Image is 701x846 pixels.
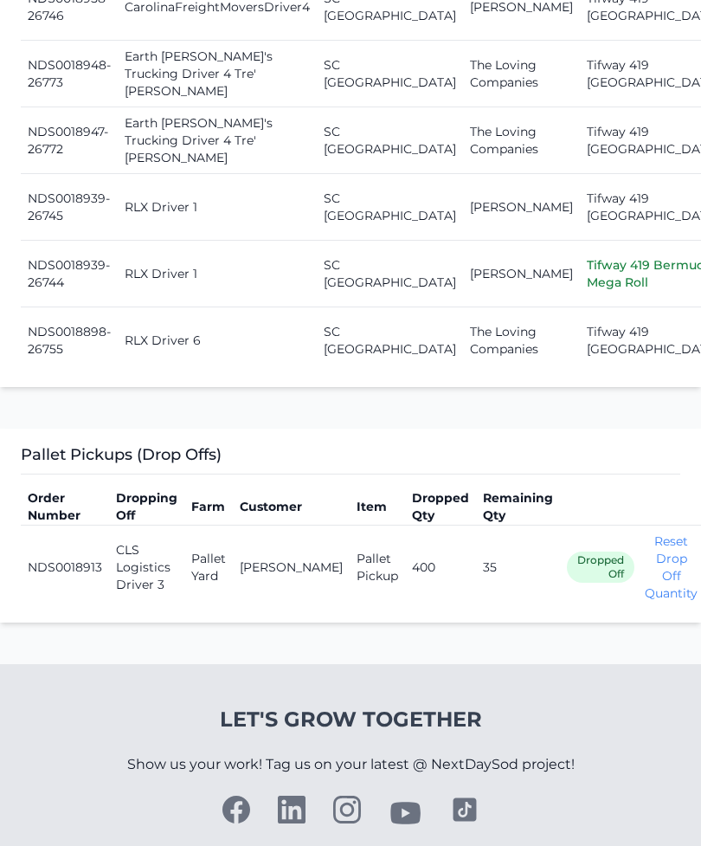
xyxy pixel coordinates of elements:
[21,107,118,174] td: NDS0018947-26772
[350,526,405,610] td: Pallet Pickup
[118,107,317,174] td: Earth [PERSON_NAME]'s Trucking Driver 4 Tre' [PERSON_NAME]
[476,488,560,526] th: Remaining Qty
[21,526,109,610] td: NDS0018913
[233,526,350,610] td: [PERSON_NAME]
[21,488,109,526] th: Order Number
[317,241,463,307] td: SC [GEOGRAPHIC_DATA]
[184,526,233,610] td: Pallet Yard
[21,307,118,374] td: NDS0018898-26755
[21,41,118,107] td: NDS0018948-26773
[405,526,476,610] td: 400
[118,174,317,241] td: RLX Driver 1
[21,442,680,475] h3: Pallet Pickups (Drop Offs)
[317,174,463,241] td: SC [GEOGRAPHIC_DATA]
[317,41,463,107] td: SC [GEOGRAPHIC_DATA]
[350,488,405,526] th: Item
[118,41,317,107] td: Earth [PERSON_NAME]'s Trucking Driver 4 Tre' [PERSON_NAME]
[567,552,634,583] span: Dropped Off
[21,174,118,241] td: NDS0018939-26745
[317,307,463,374] td: SC [GEOGRAPHIC_DATA]
[463,107,580,174] td: The Loving Companies
[233,488,350,526] th: Customer
[127,733,575,796] p: Show us your work! Tag us on your latest @ NextDaySod project!
[21,241,118,307] td: NDS0018939-26744
[184,488,233,526] th: Farm
[463,41,580,107] td: The Loving Companies
[109,488,184,526] th: Dropping Off
[127,706,575,733] h4: Let's Grow Together
[405,488,476,526] th: Dropped Qty
[317,107,463,174] td: SC [GEOGRAPHIC_DATA]
[463,307,580,374] td: The Loving Companies
[463,174,580,241] td: [PERSON_NAME]
[109,526,184,610] td: CLS Logistics Driver 3
[118,241,317,307] td: RLX Driver 1
[118,307,317,374] td: RLX Driver 6
[645,533,698,602] button: Reset Drop Off Quantity
[463,241,580,307] td: [PERSON_NAME]
[476,526,560,610] td: 35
